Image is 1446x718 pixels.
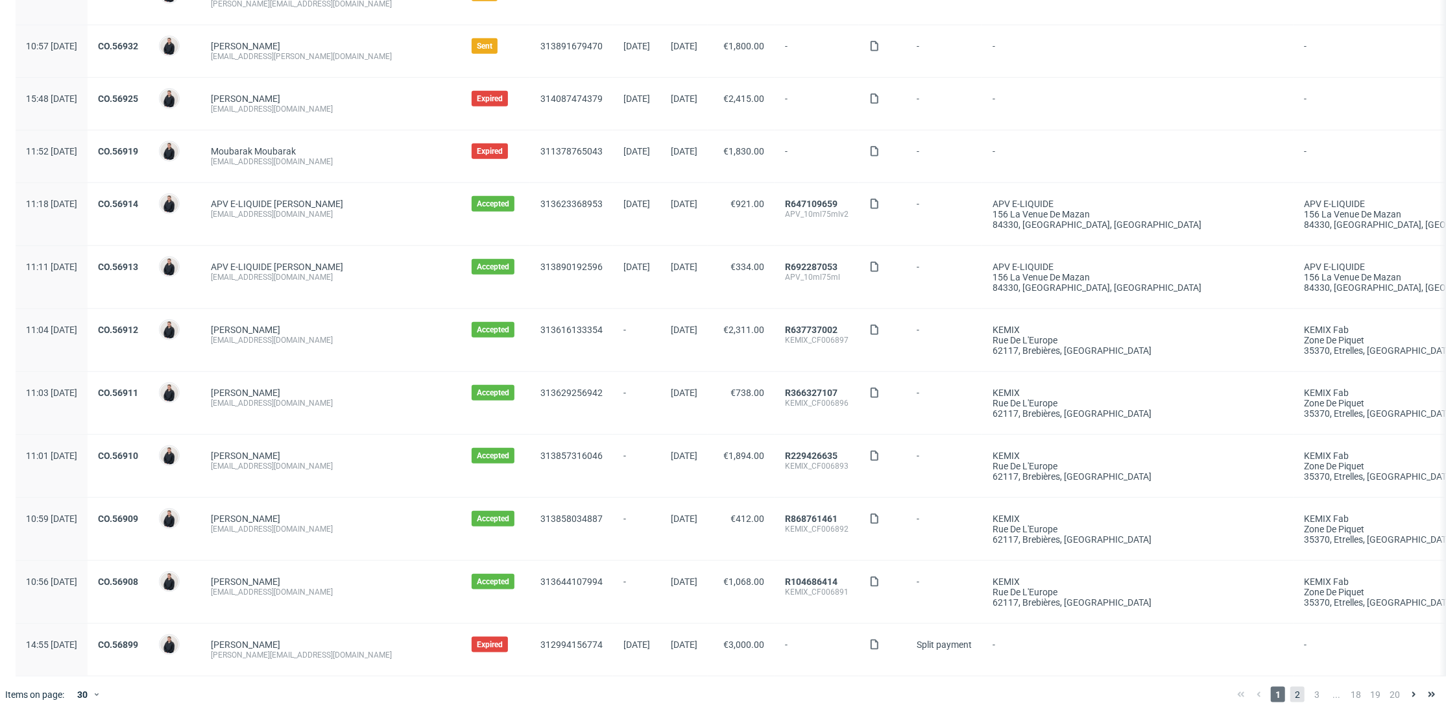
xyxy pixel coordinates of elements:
div: [EMAIL_ADDRESS][DOMAIN_NAME] [211,587,451,597]
a: 313891679470 [540,41,603,51]
a: CO.56899 [98,639,138,650]
span: - [623,451,650,482]
span: Accepted [477,514,509,524]
a: 314087474379 [540,93,603,104]
img: Adrian Margula [160,447,178,465]
a: Moubarak Moubarak [211,146,296,156]
span: - [917,262,972,293]
div: Rue de l'Europe [993,587,1283,597]
a: R366327107 [785,388,837,398]
a: 313857316046 [540,451,603,461]
span: Accepted [477,576,509,587]
a: APV E-LIQUIDE [PERSON_NAME] [211,199,343,209]
a: R692287053 [785,262,837,272]
div: APV E-LIQUIDE [993,262,1283,272]
img: Adrian Margula [160,90,178,108]
a: [PERSON_NAME] [211,388,280,398]
span: 14:55 [DATE] [26,639,77,650]
img: Adrian Margula [160,636,178,654]
a: APV E-LIQUIDE [PERSON_NAME] [211,262,343,272]
span: - [917,451,972,482]
div: KEMIX_CF006896 [785,398,849,408]
div: KEMIX_CF006897 [785,335,849,345]
img: Adrian Margula [160,258,178,276]
span: 11:03 [DATE] [26,388,77,398]
span: - [917,199,972,230]
a: [PERSON_NAME] [211,576,280,587]
span: [DATE] [671,41,697,51]
span: €2,415.00 [723,93,764,104]
div: KEMIX [993,451,1283,461]
span: - [917,576,972,608]
div: KEMIX [993,325,1283,335]
span: - [917,388,972,419]
span: €2,311.00 [723,325,764,335]
span: [DATE] [623,41,650,51]
span: Expired [477,146,503,156]
div: KEMIX [993,388,1283,398]
div: KEMIX [993,576,1283,587]
div: 62117, Brebières , [GEOGRAPHIC_DATA] [993,345,1283,356]
span: [DATE] [623,146,650,156]
span: [DATE] [671,639,697,650]
img: Adrian Margula [160,195,178,213]
div: [EMAIL_ADDRESS][DOMAIN_NAME] [211,524,451,534]
span: Accepted [477,262,509,272]
span: Accepted [477,451,509,461]
span: 18 [1349,687,1363,702]
span: €738.00 [730,388,764,398]
span: 19 [1368,687,1382,702]
span: Split payment [917,639,972,650]
a: CO.56925 [98,93,138,104]
span: - [917,41,972,62]
a: R104686414 [785,576,837,587]
a: CO.56909 [98,514,138,524]
span: [DATE] [671,93,697,104]
a: 313623368953 [540,199,603,209]
span: - [917,514,972,545]
span: [DATE] [623,639,650,650]
span: €921.00 [730,199,764,209]
span: 3 [1310,687,1324,702]
div: KEMIX_CF006891 [785,587,849,597]
span: 2 [1290,687,1305,702]
span: €1,800.00 [723,41,764,51]
a: CO.56914 [98,199,138,209]
div: Rue de l'Europe [993,335,1283,345]
span: [DATE] [671,388,697,398]
a: [PERSON_NAME] [211,514,280,524]
a: [PERSON_NAME] [211,451,280,461]
span: Items on page: [5,688,64,701]
span: ... [1329,687,1344,702]
div: [EMAIL_ADDRESS][DOMAIN_NAME] [211,398,451,408]
span: [DATE] [671,262,697,272]
span: - [785,93,849,114]
span: [DATE] [623,199,650,209]
span: 11:52 [DATE] [26,146,77,156]
a: [PERSON_NAME] [211,93,280,104]
span: - [785,639,849,660]
div: KEMIX [993,514,1283,524]
span: [DATE] [623,262,650,272]
div: APV_10ml75mlv2 [785,209,849,219]
span: [DATE] [623,93,650,104]
div: 62117, Brebières , [GEOGRAPHIC_DATA] [993,534,1283,545]
div: [EMAIL_ADDRESS][DOMAIN_NAME] [211,335,451,345]
div: 30 [69,686,93,704]
div: 84330, [GEOGRAPHIC_DATA] , [GEOGRAPHIC_DATA] [993,219,1283,230]
img: Adrian Margula [160,510,178,528]
span: 10:57 [DATE] [26,41,77,51]
a: [PERSON_NAME] [211,325,280,335]
span: [DATE] [671,146,697,156]
span: [DATE] [671,199,697,209]
span: €334.00 [730,262,764,272]
span: 15:48 [DATE] [26,93,77,104]
span: - [623,325,650,356]
span: - [785,146,849,167]
span: - [993,93,1283,114]
div: APV_10ml75ml [785,272,849,282]
span: - [785,41,849,62]
img: Adrian Margula [160,384,178,402]
span: - [993,146,1283,167]
span: 11:11 [DATE] [26,262,77,272]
